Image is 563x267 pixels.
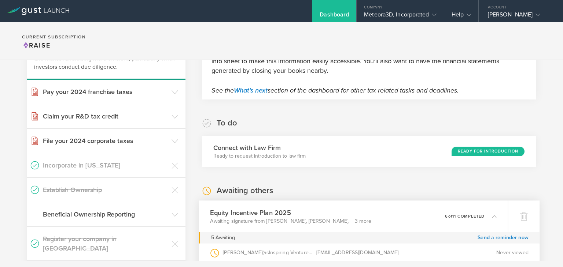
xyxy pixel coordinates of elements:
[217,185,273,196] h2: Awaiting others
[269,249,321,255] span: Inspiring Ventures LLC
[364,11,436,22] div: Meteora3D, Incorporated
[213,153,306,160] p: Ready to request introduction to law firm
[202,136,536,167] div: Connect with Law FirmReady to request introduction to law firmReady for Introduction
[217,118,237,128] h2: To do
[234,86,268,94] a: What's next
[448,214,452,218] em: of
[488,11,550,22] div: [PERSON_NAME]
[211,47,527,75] p: Your accountant will expect you to have some general company information on hand. We've put toget...
[43,234,168,253] h3: Register your company in [GEOGRAPHIC_DATA]
[316,243,422,262] div: [EMAIL_ADDRESS][DOMAIN_NAME]
[210,243,316,262] div: [PERSON_NAME]
[43,161,168,170] h3: Incorporate in [US_STATE]
[478,232,529,243] a: Send a reminder now
[22,35,86,39] h2: Current Subscription
[211,86,459,94] em: See the section of the dashboard for other tax related tasks and deadlines.
[43,112,168,121] h3: Claim your R&D tax credit
[452,147,525,156] div: Ready for Introduction
[211,232,235,243] div: 5 Awaiting
[210,217,371,225] p: Awaiting signature from [PERSON_NAME], [PERSON_NAME], + 3 more
[43,136,168,146] h3: File your 2024 corporate taxes
[43,210,168,219] h3: Beneficial Ownership Reporting
[262,249,269,255] span: (as
[210,208,371,218] h3: Equity Incentive Plan 2025
[22,41,51,49] span: Raise
[43,87,168,97] h3: Pay your 2024 franchise taxes
[445,214,485,218] p: 6 11 completed
[452,11,471,22] div: Help
[213,143,306,153] h3: Connect with Law Firm
[422,243,528,262] div: Never viewed
[320,11,349,22] div: Dashboard
[43,185,168,195] h3: Establish Ownership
